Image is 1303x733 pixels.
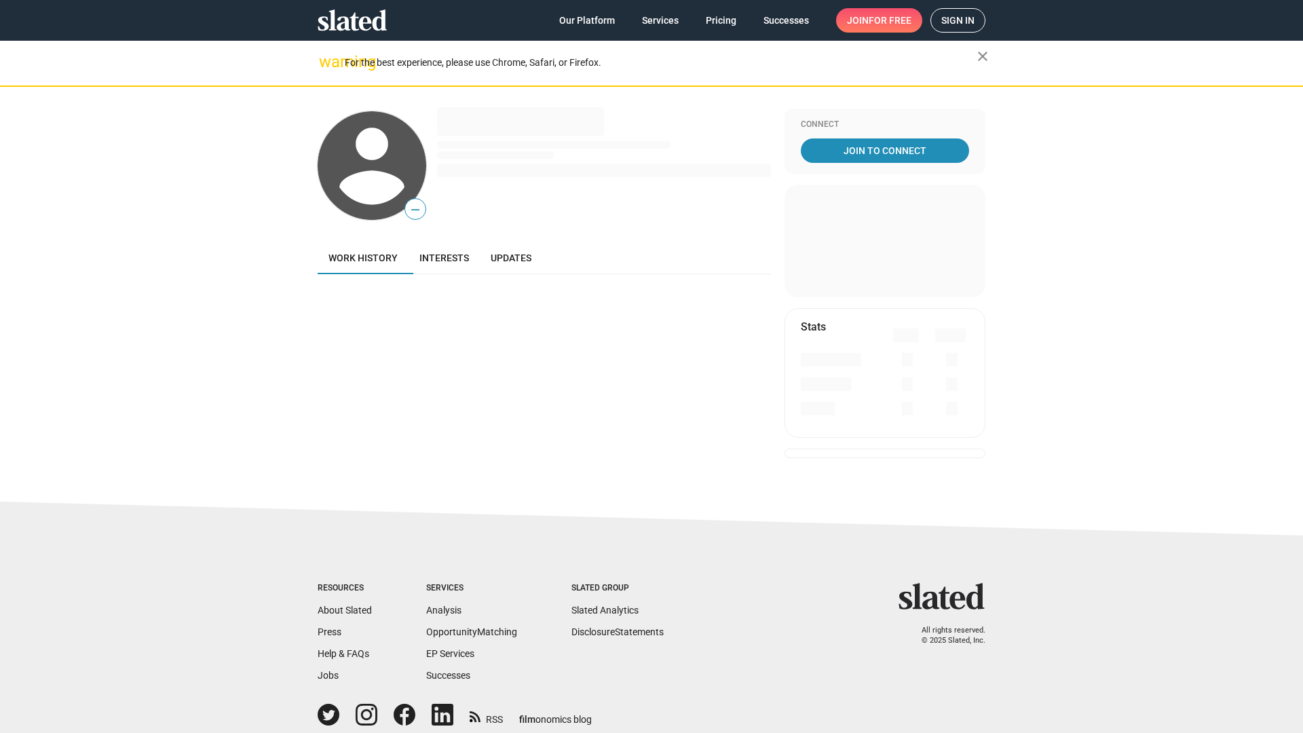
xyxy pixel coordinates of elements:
div: Services [426,583,517,594]
a: EP Services [426,648,474,659]
a: Pricing [695,8,747,33]
div: Slated Group [571,583,664,594]
a: DisclosureStatements [571,626,664,637]
a: Interests [409,242,480,274]
span: Pricing [706,8,736,33]
p: All rights reserved. © 2025 Slated, Inc. [907,626,985,645]
span: Updates [491,252,531,263]
a: Slated Analytics [571,605,639,616]
a: OpportunityMatching [426,626,517,637]
mat-card-title: Stats [801,320,826,334]
a: Updates [480,242,542,274]
a: Sign in [930,8,985,33]
a: Join To Connect [801,138,969,163]
span: Work history [328,252,398,263]
span: for free [869,8,911,33]
div: For the best experience, please use Chrome, Safari, or Firefox. [345,54,977,72]
span: Services [642,8,679,33]
a: Analysis [426,605,461,616]
span: Sign in [941,9,975,32]
a: Joinfor free [836,8,922,33]
span: Our Platform [559,8,615,33]
a: Successes [426,670,470,681]
span: Join [847,8,911,33]
a: Work history [318,242,409,274]
div: Connect [801,119,969,130]
a: Press [318,626,341,637]
span: Interests [419,252,469,263]
mat-icon: warning [319,54,335,70]
div: Resources [318,583,372,594]
span: Join To Connect [804,138,966,163]
span: — [405,201,426,219]
a: RSS [470,705,503,726]
span: film [519,714,535,725]
mat-icon: close [975,48,991,64]
a: filmonomics blog [519,702,592,726]
a: Services [631,8,690,33]
a: About Slated [318,605,372,616]
a: Successes [753,8,820,33]
a: Jobs [318,670,339,681]
a: Help & FAQs [318,648,369,659]
span: Successes [763,8,809,33]
a: Our Platform [548,8,626,33]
